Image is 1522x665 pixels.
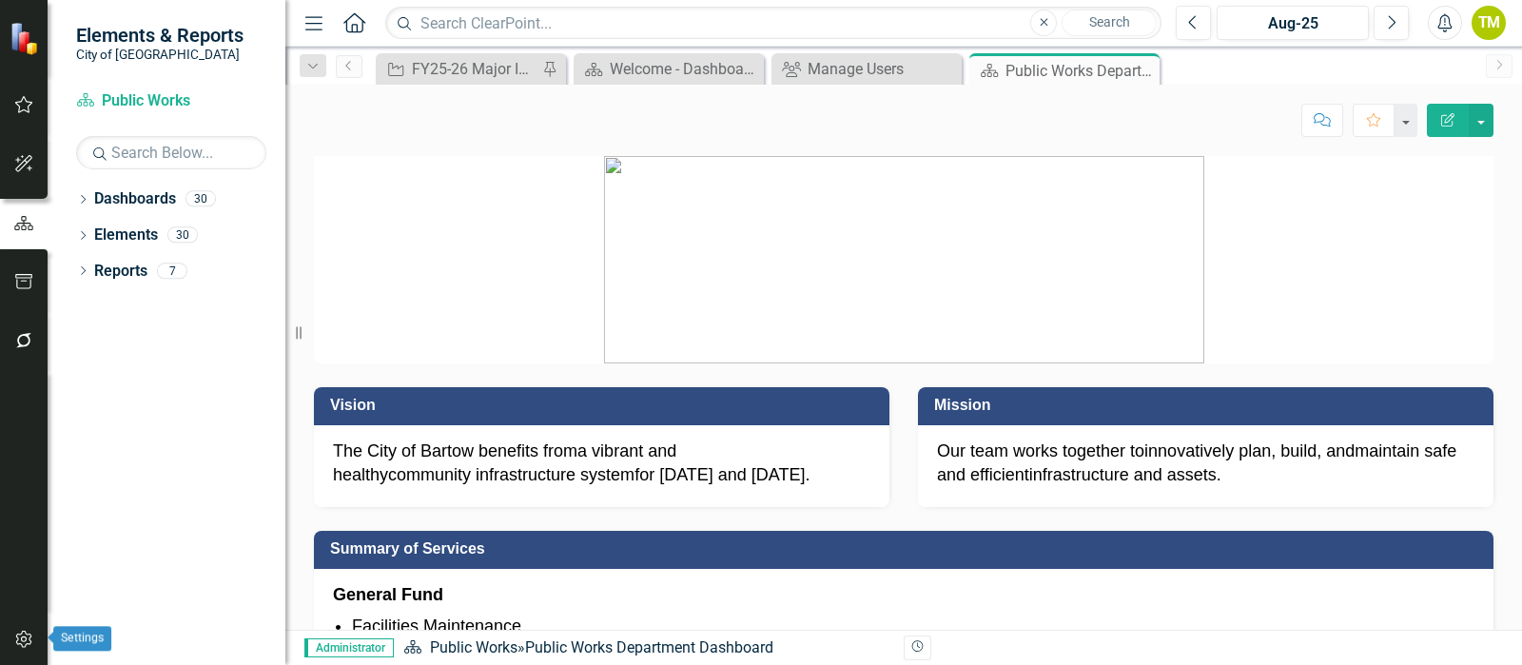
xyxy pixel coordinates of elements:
[94,225,158,246] a: Elements
[76,136,266,169] input: Search Below...
[1062,10,1157,36] button: Search
[76,47,244,62] small: City of [GEOGRAPHIC_DATA]
[352,615,1474,639] li: Facilities Maintenance
[330,540,1484,557] h3: Summary of Services
[634,465,810,484] span: for [DATE] and [DATE].
[10,22,43,55] img: ClearPoint Strategy
[525,638,773,656] div: Public Works Department Dashboard
[610,57,759,81] div: Welcome - Dashboard
[776,57,957,81] a: Manage Users
[1217,6,1369,40] button: Aug-25
[1089,14,1130,29] span: Search
[412,57,537,81] div: FY25-26 Major Initiatives - Carry Forward
[76,24,244,47] span: Elements & Reports
[578,57,759,81] a: Welcome - Dashboard
[385,7,1161,40] input: Search ClearPoint...
[53,626,111,651] div: Settings
[937,441,1144,460] span: Our team works together to
[403,637,889,659] div: »
[1472,6,1506,40] button: TM
[304,638,394,657] span: Administrator
[388,465,634,484] span: community infrastructure system
[808,57,957,81] div: Manage Users
[94,261,147,283] a: Reports
[1029,465,1221,484] span: infrastructure and assets.
[1223,12,1362,35] div: Aug-25
[333,441,577,460] span: The City of Bartow benefits from
[430,638,517,656] a: Public Works
[330,397,880,414] h3: Vision
[76,90,266,112] a: Public Works
[380,57,537,81] a: FY25-26 Major Initiatives - Carry Forward
[1144,441,1355,460] span: innovatively plan, build, and
[1005,59,1155,83] div: Public Works Department Dashboard
[934,397,1484,414] h3: Mission
[157,263,187,279] div: 7
[333,585,443,604] strong: General Fund
[185,191,216,207] div: 30
[94,188,176,210] a: Dashboards
[167,227,198,244] div: 30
